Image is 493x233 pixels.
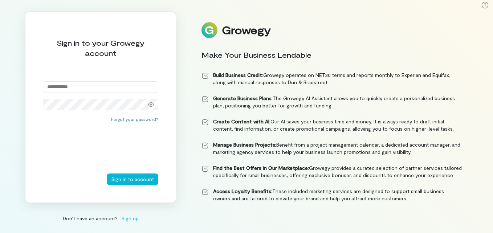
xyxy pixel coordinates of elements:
[107,173,158,185] button: Sign in to account
[111,116,158,122] button: Forgot your password?
[201,22,217,38] img: Logo
[213,72,263,78] strong: Build Business Credit:
[201,95,462,109] li: The Growegy AI Assistant allows you to quickly create a personalized business plan, positioning y...
[213,188,272,194] strong: Access Loyalty Benefits:
[201,50,462,60] div: Make Your Business Lendable
[201,71,462,86] li: Growegy operates on NET30 terms and reports monthly to Experian and Equifax, along with manual re...
[213,142,276,148] strong: Manage Business Projects:
[201,118,462,132] li: Our AI saves your business time and money. It is always ready to draft initial content, find info...
[43,38,158,58] div: Sign in to your Growegy account
[201,141,462,156] li: Benefit from a project management calendar, a dedicated account manager, and marketing agency ser...
[213,165,309,171] strong: Find the Best Offers in Our Marketplace:
[201,188,462,202] li: These included marketing services are designed to support small business owners and are tailored ...
[222,24,270,36] div: Growegy
[201,164,462,179] li: Growegy provides a curated selection of partner services tailored specifically for small business...
[121,214,139,222] span: Sign up
[213,118,270,124] strong: Create Content with AI:
[25,214,176,222] div: Don’t have an account?
[213,95,273,101] strong: Generate Business Plans:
